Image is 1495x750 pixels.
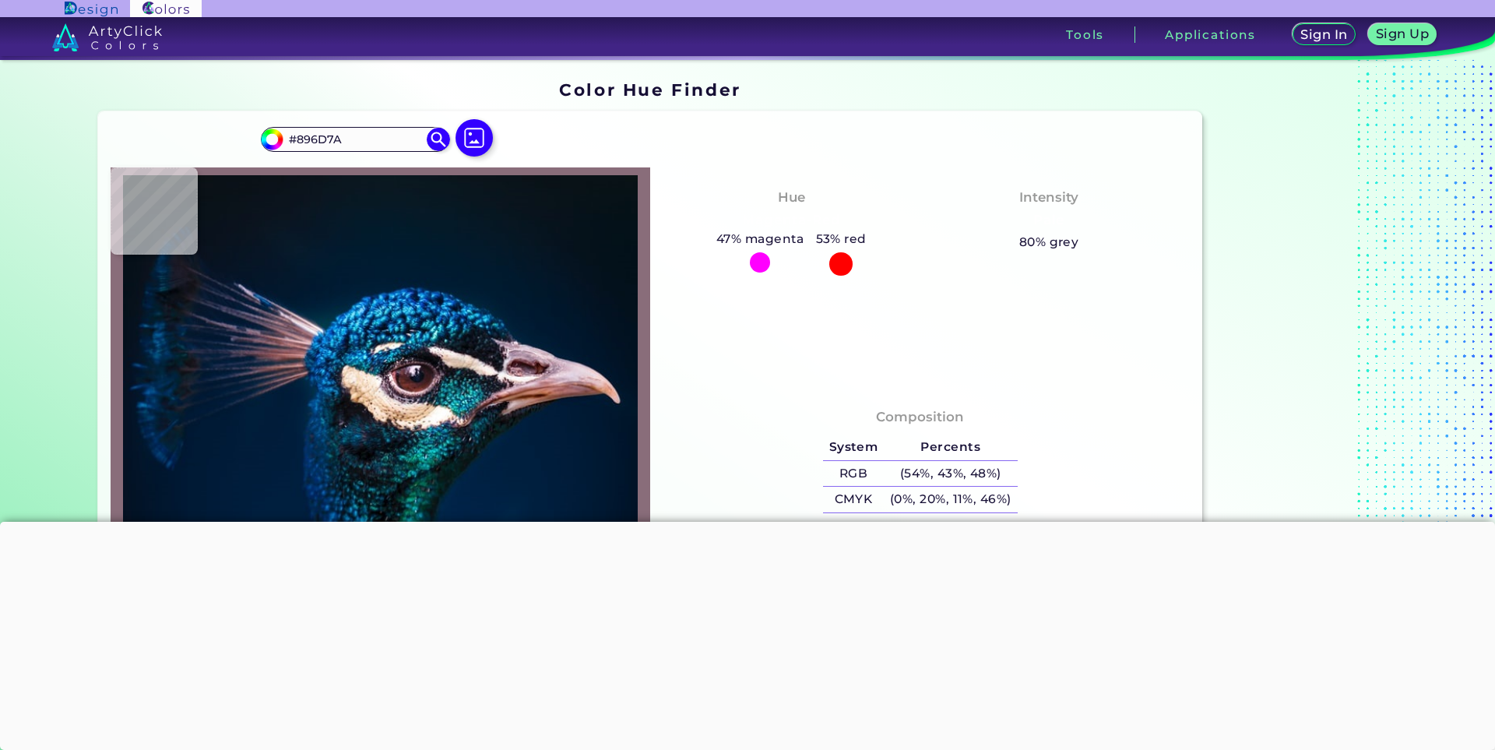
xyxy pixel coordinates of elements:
[1291,23,1356,46] a: Sign In
[1375,27,1430,40] h5: Sign Up
[876,406,964,428] h4: Composition
[52,23,162,51] img: logo_artyclick_colors_white.svg
[283,129,427,150] input: type color..
[65,2,117,16] img: ArtyClick Design logo
[736,211,847,230] h3: Magenta-Red
[810,229,873,249] h5: 53% red
[118,175,642,710] img: img_pavlin.jpg
[884,487,1017,512] h5: (0%, 20%, 11%, 46%)
[778,186,805,209] h4: Hue
[1026,211,1071,230] h3: Pale
[884,435,1017,460] h5: Percents
[1019,186,1078,209] h4: Intensity
[1165,29,1256,40] h3: Applications
[456,119,493,157] img: icon picture
[559,78,740,101] h1: Color Hue Finder
[427,128,450,151] img: icon search
[1019,232,1079,252] h5: 80% grey
[710,229,810,249] h5: 47% magenta
[1066,29,1104,40] h3: Tools
[823,435,884,460] h5: System
[823,487,884,512] h5: CMYK
[823,461,884,487] h5: RGB
[884,461,1017,487] h5: (54%, 43%, 48%)
[1208,75,1403,736] iframe: Advertisement
[1367,23,1437,46] a: Sign Up
[1300,28,1348,41] h5: Sign In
